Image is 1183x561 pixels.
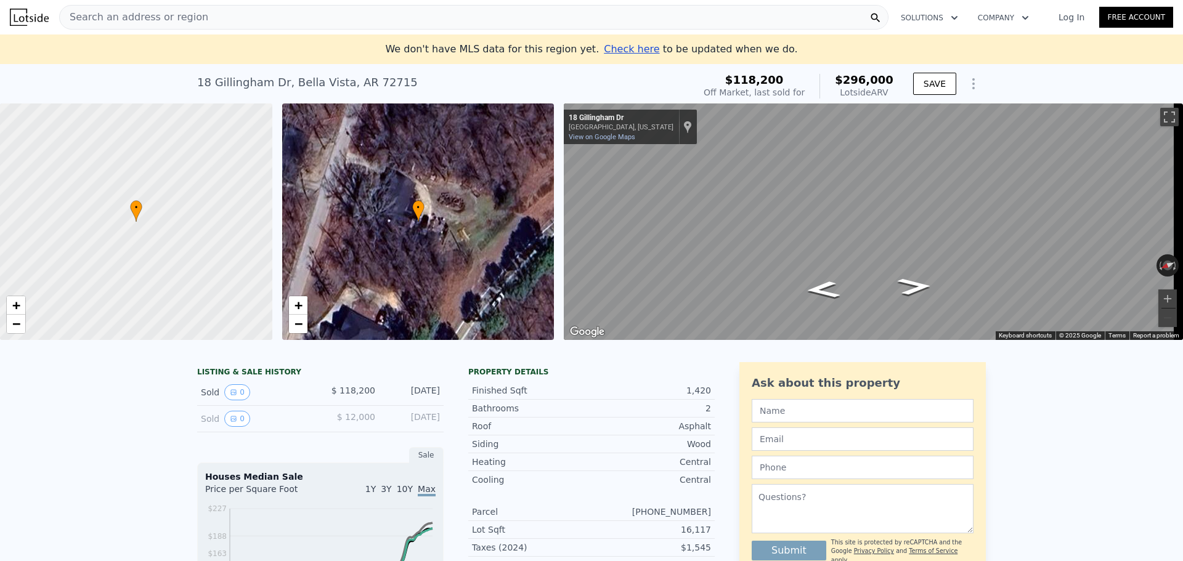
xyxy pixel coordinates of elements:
[1156,257,1180,274] button: Reset the view
[208,504,227,513] tspan: $227
[472,506,591,518] div: Parcel
[564,103,1183,340] div: Street View
[591,506,711,518] div: [PHONE_NUMBER]
[130,200,142,222] div: •
[208,532,227,541] tspan: $188
[968,7,1039,29] button: Company
[385,384,440,400] div: [DATE]
[999,331,1052,340] button: Keyboard shortcuts
[397,484,413,494] span: 10Y
[472,384,591,397] div: Finished Sqft
[409,447,444,463] div: Sale
[791,277,855,302] path: Go North, Gillingham Dr
[1158,309,1177,327] button: Zoom out
[289,315,307,333] a: Zoom out
[909,547,957,554] a: Terms of Service
[913,73,956,95] button: SAVE
[418,484,436,496] span: Max
[412,202,425,213] span: •
[752,427,974,451] input: Email
[337,412,375,422] span: $ 12,000
[381,484,391,494] span: 3Y
[294,297,302,313] span: +
[752,456,974,479] input: Phone
[472,474,591,486] div: Cooling
[752,374,974,392] div: Ask about this property
[604,42,797,57] div: to be updated when we do.
[7,296,25,315] a: Zoom in
[472,420,591,432] div: Roof
[683,120,692,134] a: Show location on map
[591,402,711,414] div: 2
[1157,254,1163,276] button: Rotate counterclockwise
[12,316,20,331] span: −
[294,316,302,331] span: −
[205,483,320,502] div: Price per Square Foot
[835,86,893,99] div: Lotside ARV
[591,438,711,450] div: Wood
[564,103,1183,340] div: Map
[472,541,591,554] div: Taxes (2024)
[961,71,986,96] button: Show Options
[752,541,826,560] button: Submit
[891,7,968,29] button: Solutions
[472,402,591,414] div: Bathrooms
[591,523,711,536] div: 16,117
[130,202,142,213] span: •
[604,43,659,55] span: Check here
[569,113,673,123] div: 18 Gillingham Dr
[197,367,444,379] div: LISTING & SALE HISTORY
[1133,332,1179,339] a: Report a problem
[591,541,711,554] div: $1,545
[385,411,440,427] div: [DATE]
[205,470,436,483] div: Houses Median Sale
[224,384,250,400] button: View historical data
[331,385,375,395] span: $ 118,200
[201,411,311,427] div: Sold
[1173,254,1179,276] button: Rotate clockwise
[567,324,608,340] a: Open this area in Google Maps (opens a new window)
[385,42,797,57] div: We don't have MLS data for this region yet.
[835,73,893,86] span: $296,000
[197,74,418,91] div: 18 Gillingham Dr , Bella Vista , AR 72715
[569,123,673,131] div: [GEOGRAPHIC_DATA], [US_STATE]
[1160,108,1179,126] button: Toggle fullscreen view
[591,384,711,397] div: 1,420
[412,200,425,222] div: •
[1158,289,1177,308] button: Zoom in
[704,86,805,99] div: Off Market, last sold for
[12,297,20,313] span: +
[1044,11,1099,23] a: Log In
[60,10,208,25] span: Search an address or region
[472,438,591,450] div: Siding
[224,411,250,427] button: View historical data
[468,367,715,377] div: Property details
[1108,332,1126,339] a: Terms (opens in new tab)
[854,547,894,554] a: Privacy Policy
[7,315,25,333] a: Zoom out
[591,456,711,468] div: Central
[10,9,49,26] img: Lotside
[472,523,591,536] div: Lot Sqft
[591,420,711,432] div: Asphalt
[569,133,635,141] a: View on Google Maps
[365,484,376,494] span: 1Y
[201,384,311,400] div: Sold
[1059,332,1101,339] span: © 2025 Google
[591,474,711,486] div: Central
[1099,7,1173,28] a: Free Account
[752,399,974,422] input: Name
[289,296,307,315] a: Zoom in
[472,456,591,468] div: Heating
[725,73,784,86] span: $118,200
[883,274,946,299] path: Go South, Gillingham Dr
[567,324,608,340] img: Google
[208,549,227,558] tspan: $163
